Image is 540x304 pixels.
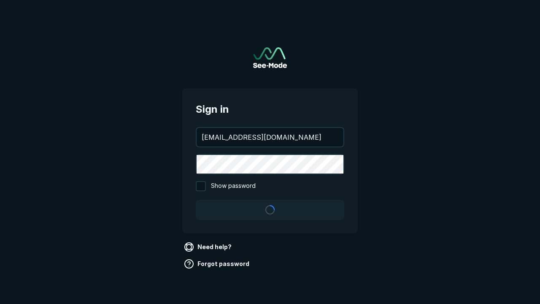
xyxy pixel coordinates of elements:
a: Need help? [182,240,235,254]
a: Go to sign in [253,47,287,68]
input: your@email.com [197,128,343,147]
span: Sign in [196,102,344,117]
a: Forgot password [182,257,253,271]
span: Show password [211,181,256,191]
img: See-Mode Logo [253,47,287,68]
